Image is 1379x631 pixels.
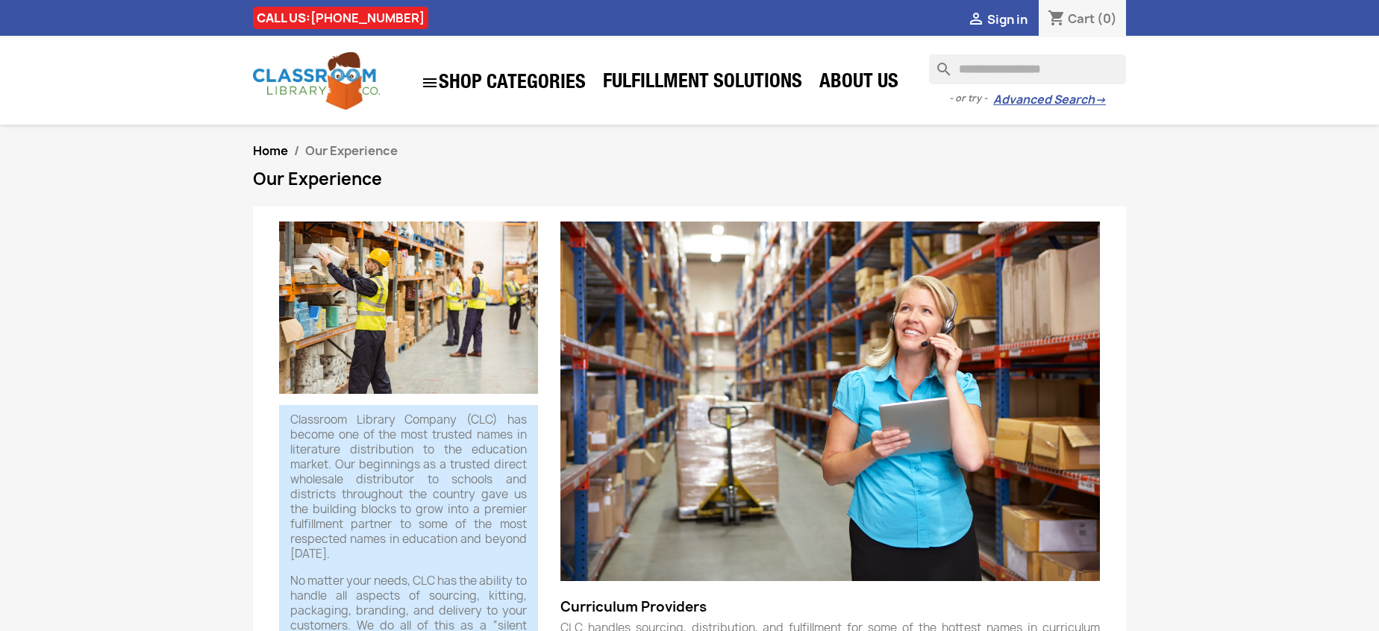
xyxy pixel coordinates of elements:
span: (0) [1097,10,1117,27]
img: Classroom Library Company [253,52,380,110]
img: Classroom Library Company Distribution [279,222,538,394]
div: CALL US: [253,7,428,29]
a: SHOP CATEGORIES [413,66,593,99]
span: Our Experience [305,142,398,159]
a: About Us [812,69,906,98]
h3: Curriculum Providers [560,581,1100,615]
img: Classroom Library Company Curriculum [560,222,1100,581]
input: Search [929,54,1126,84]
h1: Our Experience [253,170,1126,188]
a:  Sign in [967,11,1028,28]
i:  [421,74,439,92]
a: [PHONE_NUMBER] [310,10,425,26]
span: → [1095,92,1106,107]
a: Advanced Search→ [993,92,1106,107]
i:  [967,11,985,29]
span: Sign in [987,11,1028,28]
a: Home [253,142,288,159]
p: Classroom Library Company (CLC) has become one of the most trusted names in literature distributi... [290,412,527,562]
i: search [929,54,947,72]
i: shopping_cart [1048,10,1066,28]
a: Fulfillment Solutions [595,69,810,98]
span: - or try - [949,91,993,106]
span: Cart [1068,10,1095,27]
